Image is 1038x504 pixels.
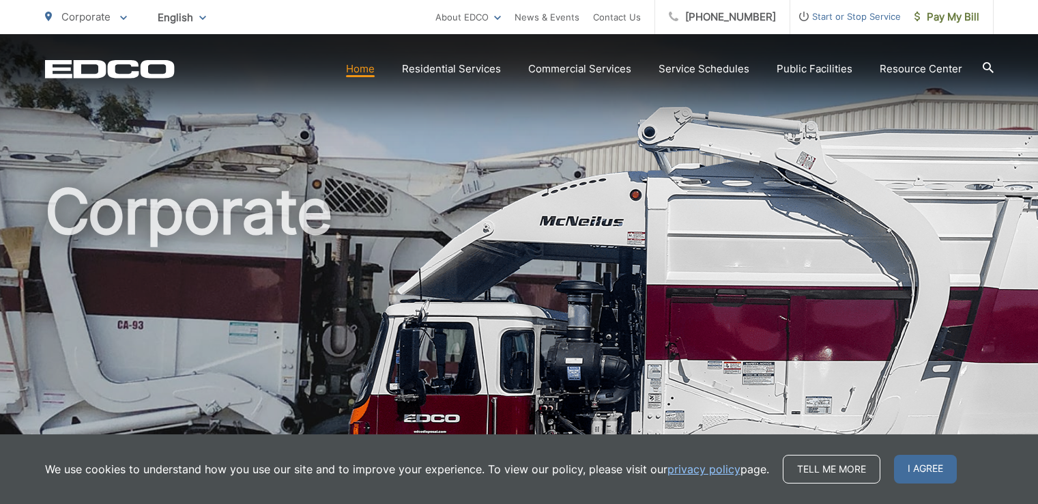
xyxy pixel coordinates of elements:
span: Corporate [61,10,111,23]
a: privacy policy [667,461,740,477]
a: Commercial Services [528,61,631,77]
a: Resource Center [880,61,962,77]
a: News & Events [515,9,579,25]
a: Residential Services [402,61,501,77]
a: Contact Us [593,9,641,25]
a: About EDCO [435,9,501,25]
span: English [147,5,216,29]
a: Home [346,61,375,77]
a: Public Facilities [777,61,852,77]
a: Tell me more [783,455,880,484]
span: I agree [894,455,957,484]
a: Service Schedules [659,61,749,77]
a: EDCD logo. Return to the homepage. [45,59,175,79]
p: We use cookies to understand how you use our site and to improve your experience. To view our pol... [45,461,769,477]
span: Pay My Bill [914,9,979,25]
